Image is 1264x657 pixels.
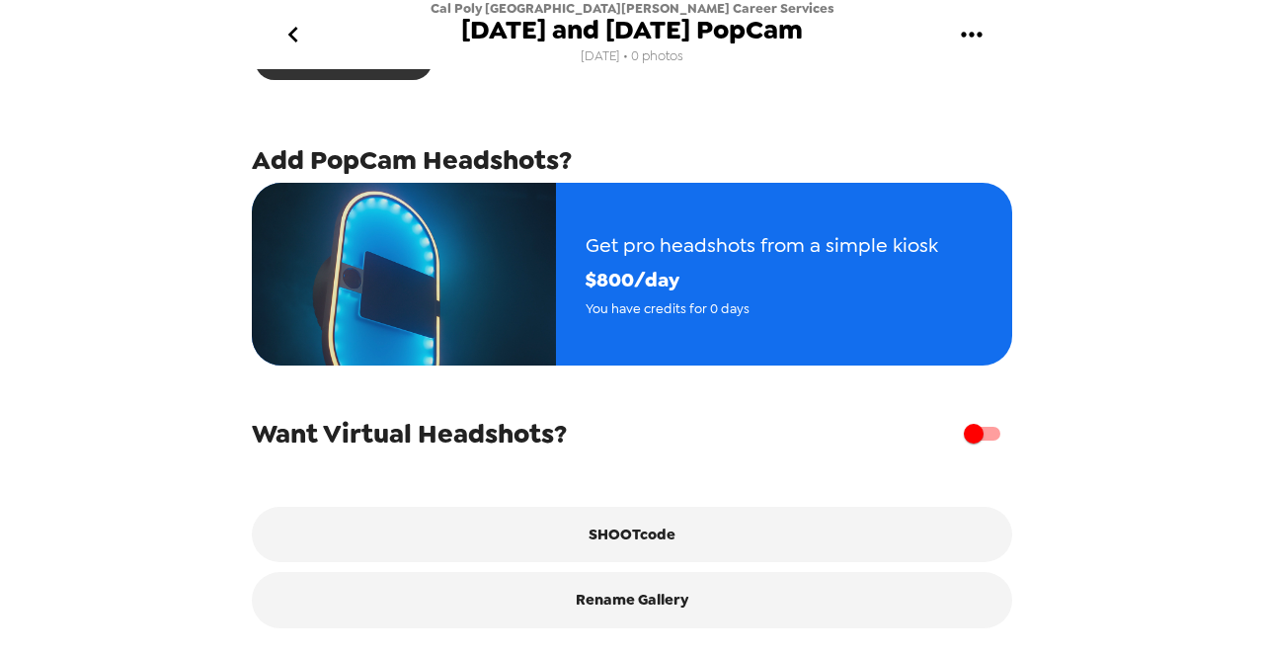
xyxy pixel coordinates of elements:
[252,416,567,452] span: Want Virtual Headshots?
[261,3,325,67] button: go back
[939,3,1003,67] button: gallery menu
[586,263,938,297] span: $ 800 /day
[252,572,1012,627] button: Rename Gallery
[461,17,803,43] span: [DATE] and [DATE] PopCam
[252,183,1012,366] button: Get pro headshots from a simple kiosk$800/dayYou have credits for 0 days
[252,183,556,366] img: popcam example
[252,142,572,178] span: Add PopCam Headshots?
[581,43,683,70] span: [DATE] • 0 photos
[586,228,938,263] span: Get pro headshots from a simple kiosk
[586,297,938,320] span: You have credits for 0 days
[252,507,1012,562] button: SHOOTcode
